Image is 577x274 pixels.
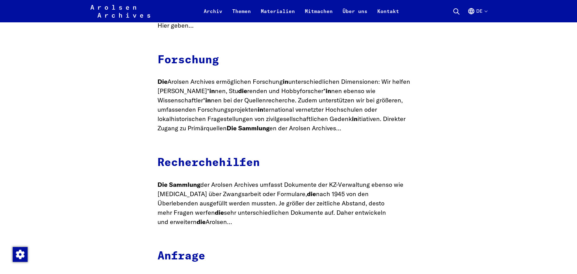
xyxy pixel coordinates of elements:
strong: in [326,87,331,95]
a: Themen [227,7,256,22]
strong: Die [158,181,167,188]
a: Mitmachen [300,7,338,22]
a: Über uns [338,7,372,22]
nav: Primär [199,4,404,19]
strong: die [238,87,247,95]
strong: die [197,218,206,226]
a: Forschung [158,55,219,66]
strong: in [209,87,215,95]
a: Anfrage [158,251,205,262]
p: Arolsen Archives ermöglichen Forschung unterschiedlichen Dimensionen: Wir helfen [PERSON_NAME]* n... [158,77,420,133]
strong: die [307,190,316,198]
strong: in [352,115,357,123]
a: Materialien [256,7,300,22]
strong: Sammlung [169,181,200,188]
strong: Die [227,124,237,132]
strong: die [215,209,224,216]
strong: in [205,96,211,104]
button: Deutsch, Sprachauswahl [468,7,487,22]
strong: in [258,106,263,113]
img: Zustimmung ändern [13,247,28,262]
a: Archiv [199,7,227,22]
p: der Arolsen Archives umfasst Dokumente der KZ-Verwaltung ebenso wie [MEDICAL_DATA] über Zwangsarb... [158,180,420,227]
a: Kontakt [372,7,404,22]
strong: Sammlung [238,124,269,132]
div: Zustimmung ändern [12,247,27,262]
strong: in [283,78,288,85]
strong: Die [158,78,167,85]
a: Recherchehilfen [158,157,260,168]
